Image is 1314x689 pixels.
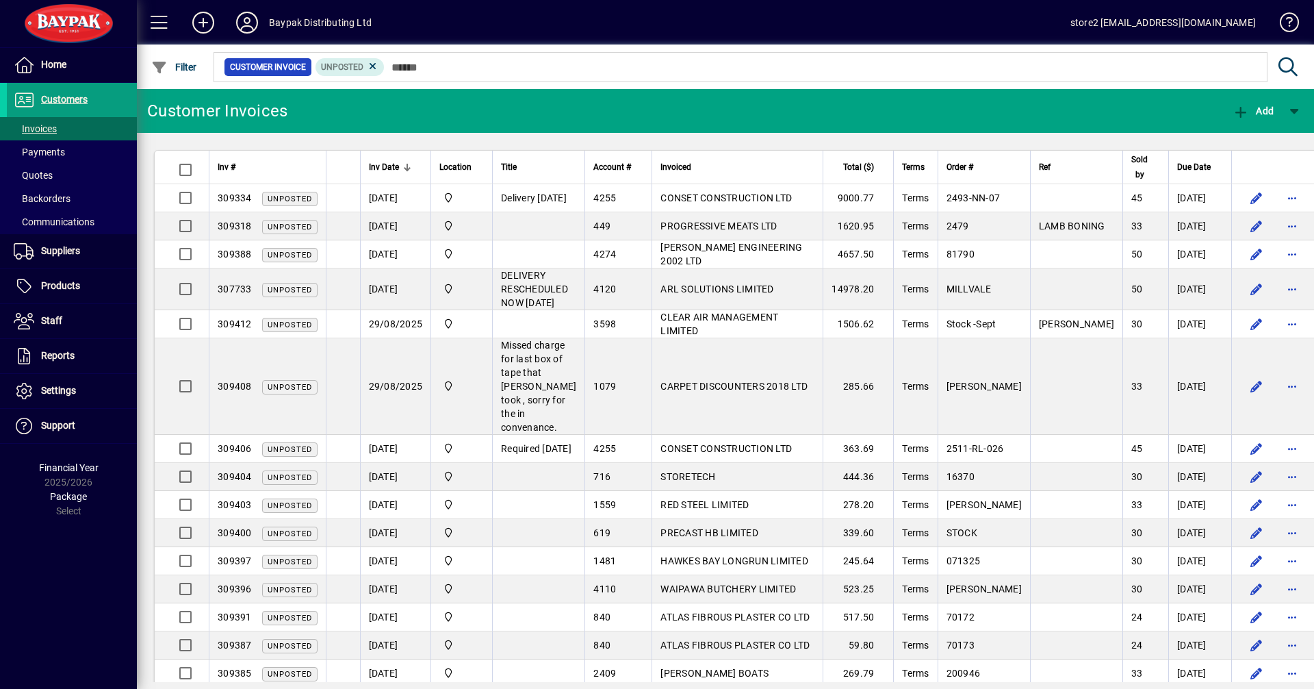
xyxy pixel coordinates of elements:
[902,584,929,594] span: Terms
[946,221,969,231] span: 2479
[439,666,484,681] span: Baypak - Onekawa
[1281,278,1303,300] button: More options
[902,612,929,623] span: Terms
[360,463,431,491] td: [DATE]
[360,212,431,240] td: [DATE]
[7,374,137,408] a: Settings
[218,612,252,623] span: 309391
[218,668,252,679] span: 309385
[946,612,975,623] span: 70172
[181,10,225,35] button: Add
[660,443,792,454] span: CONSET CONSTRUCTION LTD
[360,268,431,310] td: [DATE]
[1177,160,1211,175] span: Due Date
[369,160,423,175] div: Inv Date
[218,160,318,175] div: Inv #
[593,527,610,538] span: 619
[41,280,80,291] span: Products
[7,140,137,164] a: Payments
[41,315,62,326] span: Staff
[7,48,137,82] a: Home
[660,381,808,392] span: CARPET DISCOUNTERS 2018 LTD
[1131,555,1143,566] span: 30
[1246,606,1267,628] button: Edit
[1168,240,1231,268] td: [DATE]
[218,640,252,651] span: 309387
[218,160,235,175] span: Inv #
[902,668,929,679] span: Terms
[1131,443,1143,454] span: 45
[1281,550,1303,572] button: More options
[1281,375,1303,397] button: More options
[1281,215,1303,237] button: More options
[902,160,925,175] span: Terms
[360,547,431,575] td: [DATE]
[823,519,893,547] td: 339.60
[1246,550,1267,572] button: Edit
[360,660,431,688] td: [DATE]
[1246,215,1267,237] button: Edit
[946,471,975,482] span: 16370
[268,383,312,392] span: Unposted
[1131,152,1160,182] div: Sold by
[946,160,973,175] span: Order #
[1131,471,1143,482] span: 30
[1281,438,1303,460] button: More options
[7,234,137,268] a: Suppliers
[269,12,372,34] div: Baypak Distributing Ltd
[268,529,312,538] span: Unposted
[593,668,616,679] span: 2409
[593,584,616,594] span: 4110
[902,284,929,295] span: Terms
[218,249,252,260] span: 309388
[593,249,616,260] span: 4274
[501,192,567,203] span: Delivery [DATE]
[360,603,431,631] td: [DATE]
[1246,634,1267,656] button: Edit
[660,668,769,679] span: [PERSON_NAME] BOATS
[1168,463,1231,491] td: [DATE]
[1246,278,1267,300] button: Edit
[1070,12,1256,34] div: store2 [EMAIL_ADDRESS][DOMAIN_NAME]
[843,160,874,175] span: Total ($)
[902,192,929,203] span: Terms
[823,603,893,631] td: 517.50
[660,312,778,336] span: CLEAR AIR MANAGEMENT LIMITED
[593,318,616,329] span: 3598
[218,527,252,538] span: 309400
[268,321,312,329] span: Unposted
[1131,249,1143,260] span: 50
[7,187,137,210] a: Backorders
[823,338,893,435] td: 285.66
[1246,662,1267,684] button: Edit
[1168,575,1231,603] td: [DATE]
[660,640,810,651] span: ATLAS FIBROUS PLASTER CO LTD
[823,240,893,268] td: 4657.50
[1131,612,1143,623] span: 24
[823,435,893,463] td: 363.69
[660,612,810,623] span: ATLAS FIBROUS PLASTER CO LTD
[14,170,53,181] span: Quotes
[1233,105,1274,116] span: Add
[946,160,1022,175] div: Order #
[1131,499,1143,510] span: 33
[1281,187,1303,209] button: More options
[1039,318,1114,329] span: [PERSON_NAME]
[902,381,929,392] span: Terms
[41,385,76,396] span: Settings
[218,555,252,566] span: 309397
[218,318,252,329] span: 309412
[39,462,99,473] span: Financial Year
[593,221,610,231] span: 449
[823,631,893,660] td: 59.80
[823,184,893,212] td: 9000.77
[902,443,929,454] span: Terms
[1131,152,1148,182] span: Sold by
[1131,284,1143,295] span: 50
[148,55,201,79] button: Filter
[1168,519,1231,547] td: [DATE]
[7,304,137,338] a: Staff
[593,612,610,623] span: 840
[1131,192,1143,203] span: 45
[218,443,252,454] span: 309406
